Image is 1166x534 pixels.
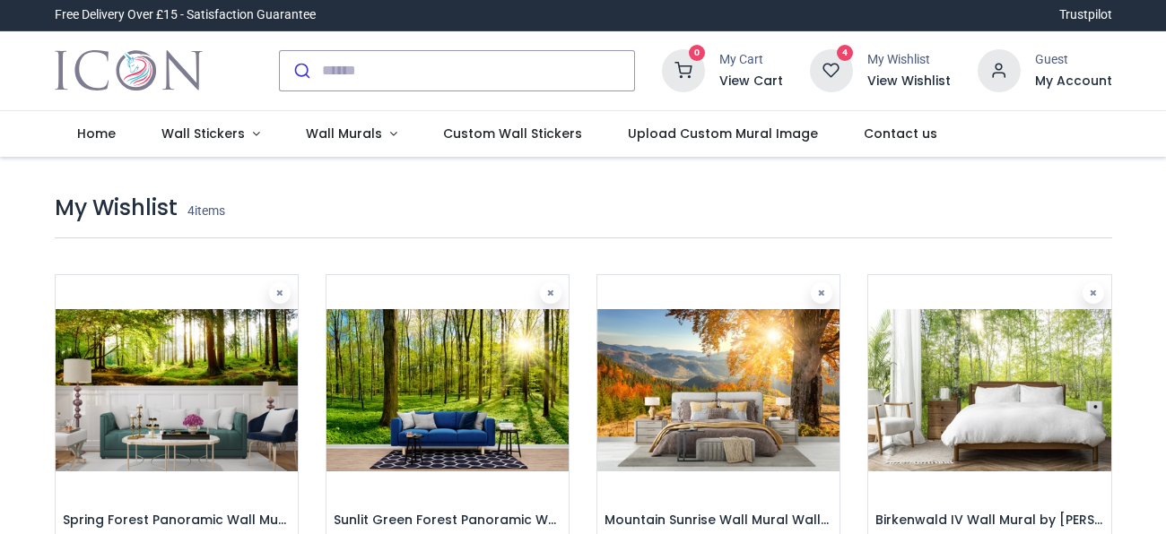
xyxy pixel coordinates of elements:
h3: My Wishlist [55,193,178,223]
div: My Cart [719,51,783,69]
span: Home [77,125,116,142]
span: Contact us [864,125,937,142]
a: 4 [810,62,853,76]
a: Sunlit Green Forest Panoramic Wall Mural Wallpaper (0cm (W) x 0cm (H) : CUSTOM, Premium Satin, As... [334,511,1051,529]
img: Icon Wall Stickers [55,46,203,96]
img: Spring Forest Panoramic Wall Mural Wallpaper - Mod4 (0cm (W) x 0cm (H) : CUSTOM, Premium Satin, A... [56,275,298,504]
button: Submit [280,51,322,90]
a: 0 [662,62,705,76]
div: Guest [1035,51,1112,69]
img: Birkenwald IV Wall Mural by Steffen Gierok (0cm (W) x 0cm (H) : CUSTOM, As shown, Premium Satin) [868,275,1110,504]
img: Mountain Sunrise Wall Mural Wallpaper (0cm (W) x 0cm (H) : CUSTOM, Premium Satin, As shown) [597,275,840,504]
a: Spring Forest Panoramic Wall Mural Wallpaper - Mod4 (0cm (W) x 0cm (H) : CUSTOM, Premium Satin, A... [63,511,795,529]
sup: 4 [837,45,854,62]
img: Sunlit Green Forest Panoramic Wall Mural Wallpaper (0cm (W) x 0cm (H) : CUSTOM, Premium Satin, As... [326,275,569,504]
a: Logo of Icon Wall Stickers [55,46,203,96]
div: My Wishlist [867,51,951,69]
a: Wall Murals [283,111,420,158]
span: 4 [187,203,195,218]
span: Upload Custom Mural Image [628,125,818,142]
span: Custom Wall Stickers [443,125,582,142]
a: Trustpilot [1059,6,1112,24]
div: Free Delivery Over £15 - Satisfaction Guarantee [55,6,316,24]
span: Wall Stickers [161,125,245,142]
a: Wall Stickers [139,111,283,158]
span: Wall Murals [306,125,382,142]
div: items [41,193,1126,253]
a: My Account [1035,73,1112,90]
a: View Wishlist [867,73,951,90]
sup: 0 [689,45,706,62]
a: View Cart [719,73,783,90]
